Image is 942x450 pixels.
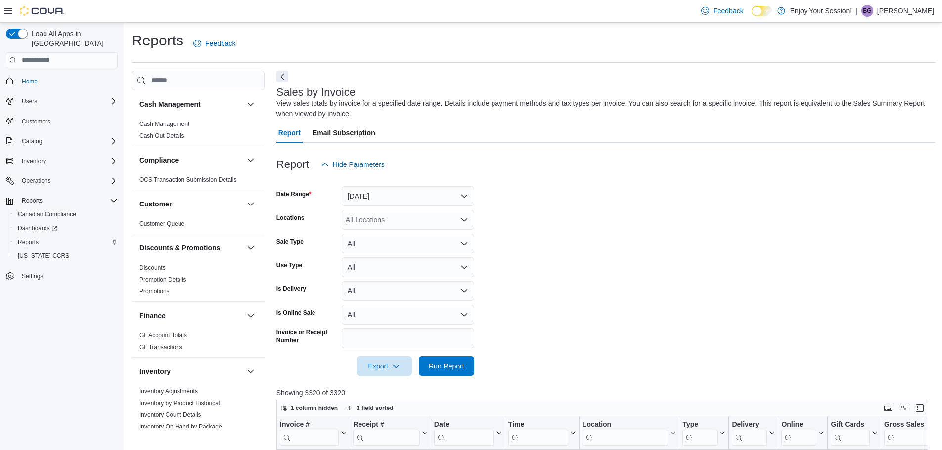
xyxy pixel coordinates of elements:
span: Settings [22,272,43,280]
button: Receipt # [353,420,427,445]
input: Dark Mode [752,6,772,16]
button: Operations [18,175,55,187]
span: Promotion Details [139,276,186,284]
a: Customers [18,116,54,127]
h3: Finance [139,311,166,321]
span: Cash Out Details [139,132,184,140]
span: Canadian Compliance [18,210,76,218]
span: Feedback [205,39,235,48]
button: Discounts & Promotions [139,243,243,253]
button: Keyboard shortcuts [882,402,894,414]
button: Time [508,420,576,445]
p: [PERSON_NAME] [877,5,934,17]
div: Cash Management [132,118,265,146]
p: Enjoy Your Session! [790,5,852,17]
label: Use Type [276,261,302,269]
button: Gift Cards [831,420,878,445]
div: Discounts & Promotions [132,262,265,301]
a: Inventory Count Details [139,411,201,418]
div: Location [583,420,669,429]
button: Inventory [18,155,50,167]
img: Cova [20,6,64,16]
span: OCS Transaction Submission Details [139,176,237,184]
div: Online [781,420,816,445]
span: GL Transactions [139,343,182,351]
div: Date [434,420,494,445]
button: All [342,305,474,325]
button: Finance [139,311,243,321]
h3: Sales by Invoice [276,86,356,98]
h3: Report [276,159,309,170]
a: Customer Queue [139,220,184,227]
div: Gross Sales [884,420,930,445]
button: Compliance [139,155,243,165]
button: Operations [2,174,122,188]
div: Finance [132,329,265,357]
span: 1 column hidden [291,404,338,412]
div: Time [508,420,568,445]
span: BG [863,5,871,17]
label: Is Online Sale [276,309,315,317]
h3: Inventory [139,367,171,376]
a: GL Transactions [139,344,182,351]
div: Type [682,420,718,445]
span: Cash Management [139,120,189,128]
button: Enter fullscreen [914,402,926,414]
span: Canadian Compliance [14,208,118,220]
div: Location [583,420,669,445]
button: Canadian Compliance [10,207,122,221]
span: Operations [18,175,118,187]
button: Reports [2,194,122,207]
span: Home [18,75,118,87]
a: Canadian Compliance [14,208,80,220]
nav: Complex example [6,70,118,309]
a: Promotions [139,288,170,295]
a: [US_STATE] CCRS [14,250,73,262]
button: Cash Management [139,99,243,109]
span: Dashboards [18,224,57,232]
button: Reports [18,195,46,206]
h3: Discounts & Promotions [139,243,220,253]
button: Settings [2,269,122,283]
button: Inventory [2,154,122,168]
button: Cash Management [245,98,257,110]
div: Receipt # [353,420,419,429]
span: Customers [18,115,118,127]
button: Users [18,95,41,107]
a: Dashboards [14,222,61,234]
button: Invoice # [280,420,347,445]
span: Inventory [22,157,46,165]
span: Catalog [18,135,118,147]
h1: Reports [132,31,183,50]
span: [US_STATE] CCRS [18,252,69,260]
div: Invoice # [280,420,339,445]
button: Display options [898,402,910,414]
button: Compliance [245,154,257,166]
button: Catalog [2,134,122,148]
span: Reports [18,238,39,246]
button: All [342,281,474,301]
h3: Cash Management [139,99,201,109]
button: Run Report [419,356,474,376]
button: Delivery [732,420,775,445]
div: Type [682,420,718,429]
button: Customers [2,114,122,128]
span: Customers [22,118,50,125]
span: Home [22,78,38,85]
div: View sales totals by invoice for a specified date range. Details include payment methods and tax ... [276,98,930,119]
a: Cash Management [139,121,189,127]
button: Inventory [245,366,257,377]
div: Gross Sales [884,420,930,429]
span: Run Report [429,361,464,371]
button: Export [357,356,412,376]
button: Online [781,420,824,445]
a: Reports [14,236,43,248]
span: Report [278,123,301,143]
span: Inventory Count Details [139,411,201,419]
a: Discounts [139,264,166,271]
a: Home [18,76,42,87]
span: Promotions [139,287,170,295]
span: Feedback [713,6,743,16]
button: Customer [245,198,257,210]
